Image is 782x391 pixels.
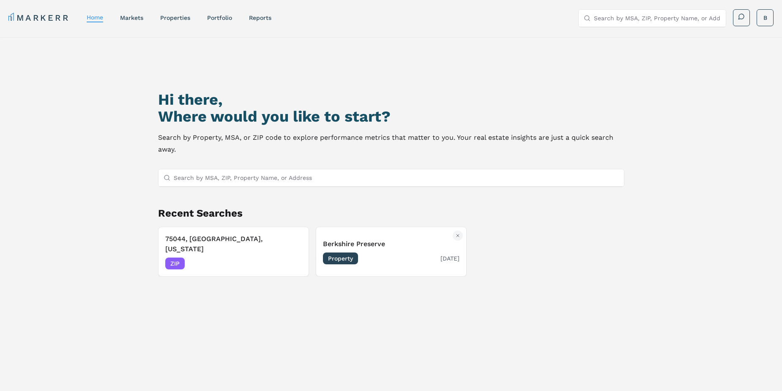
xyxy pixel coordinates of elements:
a: properties [160,14,190,21]
a: reports [249,14,271,21]
a: MARKERR [8,12,70,24]
span: [DATE] [283,259,302,268]
input: Search by MSA, ZIP, Property Name, or Address [594,10,721,27]
h2: Recent Searches [158,206,624,220]
a: Portfolio [207,14,232,21]
button: Remove Berkshire PreserveBerkshire PreserveProperty[DATE] [316,227,467,277]
a: home [87,14,103,21]
button: Remove 75044, Garland, Texas75044, [GEOGRAPHIC_DATA], [US_STATE]ZIP[DATE] [158,227,309,277]
button: B [757,9,774,26]
a: markets [120,14,143,21]
input: Search by MSA, ZIP, Property Name, or Address [174,169,619,186]
button: Remove Berkshire Preserve [453,231,463,241]
h1: Hi there, [158,91,624,108]
span: [DATE] [440,254,459,263]
h3: 75044, [GEOGRAPHIC_DATA], [US_STATE] [165,234,302,254]
span: ZIP [165,258,185,269]
p: Search by Property, MSA, or ZIP code to explore performance metrics that matter to you. Your real... [158,132,624,155]
span: B [763,14,767,22]
h3: Berkshire Preserve [323,239,459,249]
span: Property [323,253,358,264]
h2: Where would you like to start? [158,108,624,125]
